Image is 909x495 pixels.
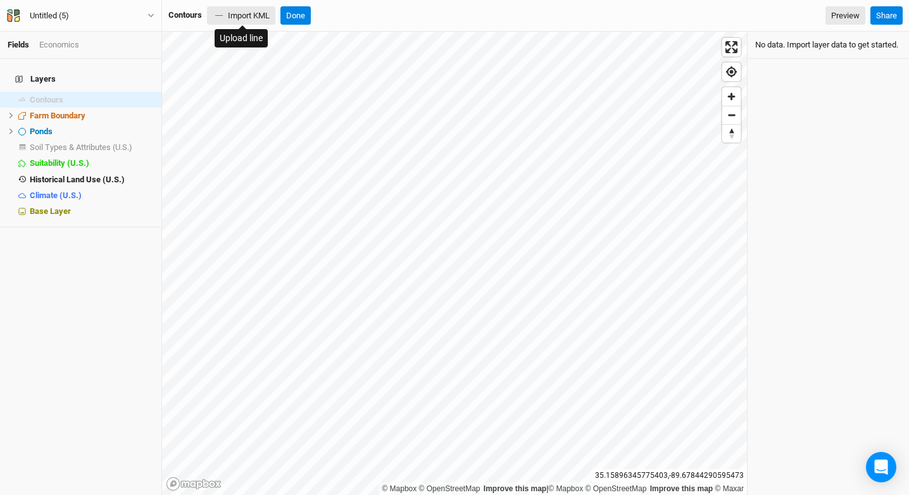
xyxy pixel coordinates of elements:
button: Reset bearing to north [722,124,741,142]
span: Historical Land Use (U.S.) [30,175,125,184]
button: Import KML [207,6,275,25]
button: Zoom in [722,87,741,106]
div: Suitability (U.S.) [30,158,154,168]
div: Contours [30,95,154,105]
button: Done [280,6,311,25]
span: Suitability (U.S.) [30,158,89,168]
div: Open Intercom Messenger [866,452,896,482]
div: | [382,482,744,495]
a: Mapbox [382,484,417,493]
div: Untitled (5) [30,9,69,22]
div: Historical Land Use (U.S.) [30,175,154,185]
button: Untitled (5) [6,9,155,23]
span: Soil Types & Attributes (U.S.) [30,142,132,152]
span: Base Layer [30,206,71,216]
button: Find my location [722,63,741,81]
a: OpenStreetMap [419,484,480,493]
div: Farm Boundary [30,111,154,121]
div: Ponds [30,127,154,137]
span: Contours [30,95,63,104]
div: 35.15896345775403 , -89.67844290595473 [592,469,747,482]
div: Upload line [215,29,268,47]
button: Enter fullscreen [722,38,741,56]
span: Climate (U.S.) [30,191,82,200]
div: Base Layer [30,206,154,216]
a: Mapbox [548,484,583,493]
a: Improve this map [484,484,546,493]
span: Farm Boundary [30,111,85,120]
div: Soil Types & Attributes (U.S.) [30,142,154,153]
span: Ponds [30,127,53,136]
div: Contours [168,9,202,21]
a: OpenStreetMap [586,484,647,493]
div: Economics [39,39,79,51]
button: Share [870,6,903,25]
div: No data. Import layer data to get started. [748,32,909,59]
div: Climate (U.S.) [30,191,154,201]
a: Fields [8,40,29,49]
canvas: Map [162,32,747,495]
a: Improve this map [650,484,713,493]
a: Preview [825,6,865,25]
h4: Layers [8,66,154,92]
a: Mapbox logo [166,477,222,491]
button: Zoom out [722,106,741,124]
span: Reset bearing to north [722,125,741,142]
a: Maxar [715,484,744,493]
